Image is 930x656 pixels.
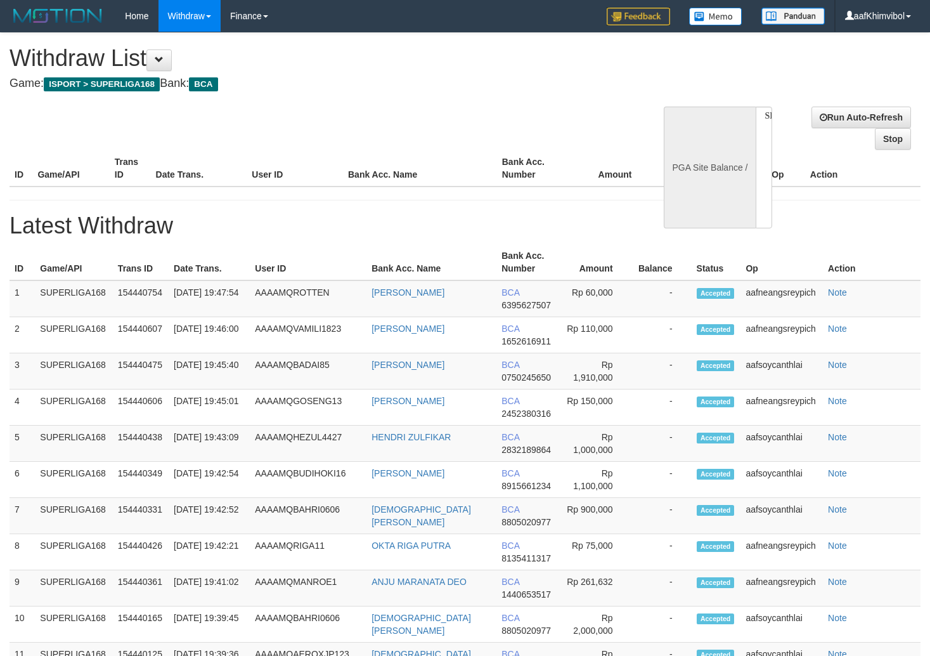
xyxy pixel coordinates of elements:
[169,462,250,498] td: [DATE] 19:42:54
[697,324,735,335] span: Accepted
[371,577,467,587] a: ANJU MARANATA DEO
[250,570,366,607] td: AAAAMQMANROE1
[35,498,113,534] td: SUPERLIGA168
[113,534,169,570] td: 154440426
[169,280,250,317] td: [DATE] 19:47:54
[632,244,692,280] th: Balance
[10,213,920,239] h1: Latest Withdraw
[562,244,632,280] th: Amount
[501,324,519,334] span: BCA
[632,317,692,353] td: -
[805,150,920,187] th: Action
[740,244,823,280] th: Op
[35,426,113,462] td: SUPERLIGA168
[697,360,735,371] span: Accepted
[562,353,632,390] td: Rp 1,910,000
[501,541,519,551] span: BCA
[371,504,471,527] a: [DEMOGRAPHIC_DATA][PERSON_NAME]
[632,498,692,534] td: -
[501,613,519,623] span: BCA
[371,432,451,442] a: HENDRI ZULFIKAR
[828,396,847,406] a: Note
[169,353,250,390] td: [DATE] 19:45:40
[562,317,632,353] td: Rp 110,000
[740,390,823,426] td: aafneangsreypich
[501,287,519,298] span: BCA
[10,570,35,607] td: 9
[35,462,113,498] td: SUPERLIGA168
[501,517,551,527] span: 8805020977
[113,426,169,462] td: 154440438
[632,280,692,317] td: -
[607,8,670,25] img: Feedback.jpg
[250,280,366,317] td: AAAAMQROTTEN
[501,481,551,491] span: 8915661234
[35,570,113,607] td: SUPERLIGA168
[169,498,250,534] td: [DATE] 19:42:52
[113,317,169,353] td: 154440607
[632,534,692,570] td: -
[35,280,113,317] td: SUPERLIGA168
[501,445,551,455] span: 2832189864
[496,244,562,280] th: Bank Acc. Number
[740,317,823,353] td: aafneangsreypich
[811,107,911,128] a: Run Auto-Refresh
[250,426,366,462] td: AAAAMQHEZUL4427
[35,317,113,353] td: SUPERLIGA168
[250,390,366,426] td: AAAAMQGOSENG13
[501,504,519,515] span: BCA
[169,317,250,353] td: [DATE] 19:46:00
[501,577,519,587] span: BCA
[10,534,35,570] td: 8
[740,534,823,570] td: aafneangsreypich
[692,244,741,280] th: Status
[35,244,113,280] th: Game/API
[740,607,823,643] td: aafsoycanthlai
[501,396,519,406] span: BCA
[501,626,551,636] span: 8805020977
[828,613,847,623] a: Note
[250,317,366,353] td: AAAAMQVAMILI1823
[632,353,692,390] td: -
[151,150,247,187] th: Date Trans.
[740,462,823,498] td: aafsoycanthlai
[740,570,823,607] td: aafneangsreypich
[501,432,519,442] span: BCA
[10,390,35,426] td: 4
[697,577,735,588] span: Accepted
[169,390,250,426] td: [DATE] 19:45:01
[35,390,113,426] td: SUPERLIGA168
[10,46,607,71] h1: Withdraw List
[113,570,169,607] td: 154440361
[10,150,32,187] th: ID
[650,150,721,187] th: Balance
[828,324,847,334] a: Note
[10,607,35,643] td: 10
[10,317,35,353] td: 2
[562,534,632,570] td: Rp 75,000
[35,534,113,570] td: SUPERLIGA168
[169,570,250,607] td: [DATE] 19:41:02
[169,426,250,462] td: [DATE] 19:43:09
[632,390,692,426] td: -
[823,244,920,280] th: Action
[697,433,735,443] span: Accepted
[664,107,755,228] div: PGA Site Balance /
[371,396,444,406] a: [PERSON_NAME]
[371,468,444,478] a: [PERSON_NAME]
[501,589,551,600] span: 1440653517
[697,469,735,480] span: Accepted
[697,541,735,552] span: Accepted
[497,150,574,187] th: Bank Acc. Number
[828,541,847,551] a: Note
[501,360,519,370] span: BCA
[562,462,632,498] td: Rp 1,100,000
[10,498,35,534] td: 7
[371,287,444,298] a: [PERSON_NAME]
[250,353,366,390] td: AAAAMQBADAI85
[371,541,451,551] a: OKTA RIGA PUTRA
[113,462,169,498] td: 154440349
[632,462,692,498] td: -
[562,607,632,643] td: Rp 2,000,000
[169,534,250,570] td: [DATE] 19:42:21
